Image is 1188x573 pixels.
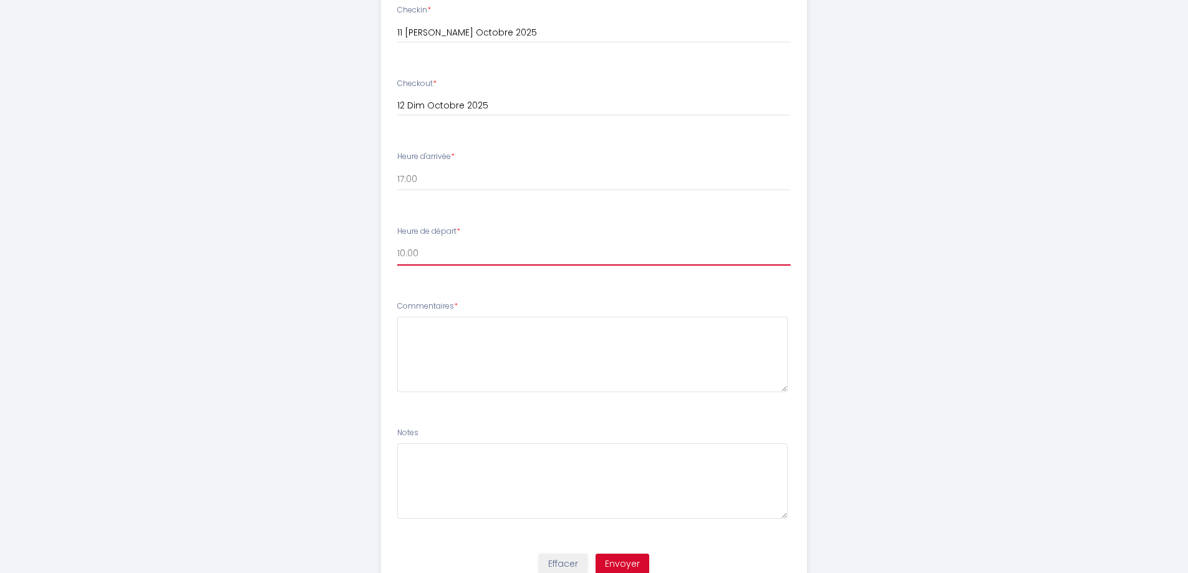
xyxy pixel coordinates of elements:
[397,301,458,312] label: Commentaires
[397,4,431,16] label: Checkin
[397,78,437,90] label: Checkout
[397,427,418,439] label: Notes
[397,151,455,163] label: Heure d'arrivée
[397,226,460,238] label: Heure de départ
